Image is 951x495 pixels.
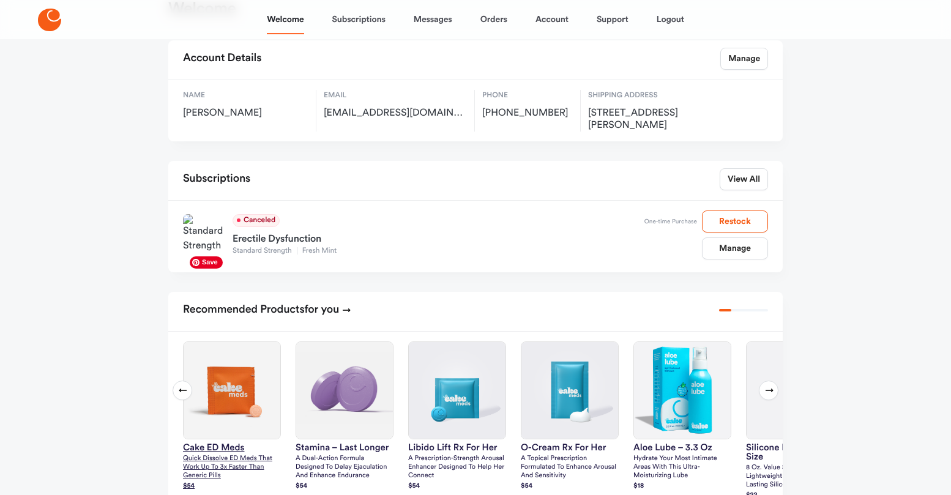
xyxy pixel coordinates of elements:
h3: O-Cream Rx for Her [521,443,619,452]
a: Messages [414,5,452,34]
p: A prescription-strength arousal enhancer designed to help her connect [408,455,506,480]
span: Name [183,90,308,101]
a: View All [720,168,768,190]
a: Orders [480,5,507,34]
p: Quick dissolve ED Meds that work up to 3x faster than generic pills [183,455,281,480]
h2: Recommended Products [183,299,351,321]
span: Shipping Address [588,90,720,101]
h3: Aloe Lube – 3.3 oz [633,443,731,452]
a: Cake ED MedsCake ED MedsQuick dissolve ED Meds that work up to 3x faster than generic pills$54 [183,341,281,492]
p: Hydrate your most intimate areas with this ultra-moisturizing lube [633,455,731,480]
span: Canceled [233,214,280,227]
span: Phone [482,90,573,101]
p: A topical prescription formulated to enhance arousal and sensitivity [521,455,619,480]
h3: Stamina – Last Longer [296,443,393,452]
h2: Subscriptions [183,168,250,190]
div: One-time Purchase [644,215,697,228]
a: Libido Lift Rx For HerLibido Lift Rx For HerA prescription-strength arousal enhancer designed to ... [408,341,506,492]
h3: Libido Lift Rx For Her [408,443,506,452]
a: Aloe Lube – 3.3 ozAloe Lube – 3.3 ozHydrate your most intimate areas with this ultra-moisturizing... [633,341,731,492]
a: Account [535,5,569,34]
span: Email [324,90,467,101]
a: Logout [657,5,684,34]
a: Manage [720,48,768,70]
img: Standard Strength [183,214,225,256]
img: Cake ED Meds [184,342,280,439]
span: cknott8@comcast.net [324,107,467,119]
a: Manage [702,237,768,259]
div: Erectile Dysfunction [233,227,644,247]
span: for you [305,304,340,315]
h3: silicone lube – value size [746,443,844,461]
a: Stamina – Last LongerStamina – Last LongerA dual-action formula designed to delay ejaculation and... [296,341,393,492]
h2: Account Details [183,48,261,70]
strong: $ 54 [183,483,195,489]
img: silicone lube – value size [747,342,843,439]
span: Standard Strength [233,247,297,255]
span: Save [190,256,223,269]
span: 2242 Santa Croce Drive, Livermore, US, 94550 [588,107,720,132]
p: 8 oz. Value size ultra lightweight, extremely long-lasting silicone formula [746,464,844,489]
a: Subscriptions [332,5,386,34]
button: Restock [702,210,768,233]
img: Stamina – Last Longer [296,342,393,439]
img: O-Cream Rx for Her [521,342,618,439]
a: Erectile DysfunctionStandard StrengthFresh Mint [233,227,644,256]
strong: $ 54 [408,483,420,489]
strong: $ 54 [296,483,307,489]
a: O-Cream Rx for HerO-Cream Rx for HerA topical prescription formulated to enhance arousal and sens... [521,341,619,492]
span: Fresh Mint [297,247,342,255]
img: Aloe Lube – 3.3 oz [634,342,731,439]
span: [PHONE_NUMBER] [482,107,573,119]
h3: Cake ED Meds [183,443,281,452]
span: [PERSON_NAME] [183,107,308,119]
img: Libido Lift Rx For Her [409,342,505,439]
a: Welcome [267,5,304,34]
strong: $ 18 [633,483,644,489]
p: A dual-action formula designed to delay ejaculation and enhance endurance [296,455,393,480]
a: Support [597,5,628,34]
strong: $ 54 [521,483,532,489]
